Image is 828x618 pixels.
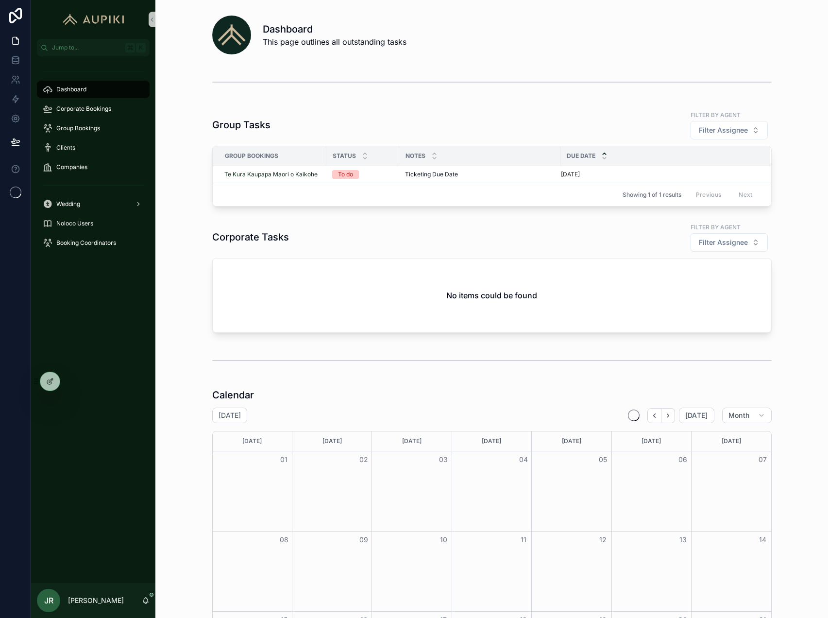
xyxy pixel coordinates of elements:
[679,408,714,423] button: [DATE]
[37,158,150,176] a: Companies
[137,44,145,51] span: K
[518,534,529,546] button: 11
[44,595,53,606] span: JR
[333,152,356,160] span: Status
[56,105,111,113] span: Corporate Bookings
[212,118,270,132] h1: Group Tasks
[58,12,129,27] img: App logo
[561,171,759,178] a: [DATE]
[37,234,150,252] a: Booking Coordinators
[561,171,580,178] p: [DATE]
[567,152,595,160] span: Due Date
[623,191,681,199] span: Showing 1 of 1 results
[691,121,768,139] button: Select Button
[647,408,661,423] button: Back
[56,200,80,208] span: Wedding
[358,534,370,546] button: 09
[56,239,116,247] span: Booking Coordinators
[278,534,290,546] button: 08
[677,534,689,546] button: 13
[56,220,93,227] span: Noloco Users
[691,110,741,119] label: Filter by agent
[214,431,290,451] div: [DATE]
[37,120,150,137] a: Group Bookings
[597,454,609,465] button: 05
[406,152,425,160] span: Notes
[728,411,750,420] span: Month
[677,454,689,465] button: 06
[263,36,406,48] span: This page outlines all outstanding tasks
[518,454,529,465] button: 04
[685,411,708,420] span: [DATE]
[294,431,370,451] div: [DATE]
[699,238,748,247] span: Filter Assignee
[699,125,748,135] span: Filter Assignee
[212,388,254,402] h1: Calendar
[68,596,124,605] p: [PERSON_NAME]
[691,233,768,252] button: Select Button
[37,100,150,118] a: Corporate Bookings
[219,411,241,420] h2: [DATE]
[56,124,100,132] span: Group Bookings
[37,215,150,232] a: Noloco Users
[225,152,278,160] span: Group Bookings
[224,171,321,178] a: Te Kura Kaupapa Maori o Kaikohe
[37,39,150,56] button: Jump to...K
[533,431,609,451] div: [DATE]
[37,81,150,98] a: Dashboard
[56,86,86,93] span: Dashboard
[661,408,675,423] button: Next
[338,170,353,179] div: To do
[405,171,458,178] span: Ticketing Due Date
[224,171,318,178] a: Te Kura Kaupapa Maori o Kaikohe
[446,290,537,301] h2: No items could be found
[37,139,150,156] a: Clients
[278,454,290,465] button: 01
[597,534,609,546] button: 12
[212,230,289,244] h1: Corporate Tasks
[613,431,690,451] div: [DATE]
[405,171,555,178] a: Ticketing Due Date
[693,431,769,451] div: [DATE]
[56,163,87,171] span: Companies
[757,454,768,465] button: 07
[358,454,370,465] button: 02
[454,431,530,451] div: [DATE]
[373,431,450,451] div: [DATE]
[332,170,393,179] a: To do
[722,408,772,423] button: Month
[37,195,150,213] a: Wedding
[56,144,75,152] span: Clients
[438,534,449,546] button: 10
[438,454,449,465] button: 03
[52,44,121,51] span: Jump to...
[757,534,768,546] button: 14
[31,56,155,264] div: scrollable content
[691,223,741,231] label: Filter by agent
[263,22,406,36] h1: Dashboard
